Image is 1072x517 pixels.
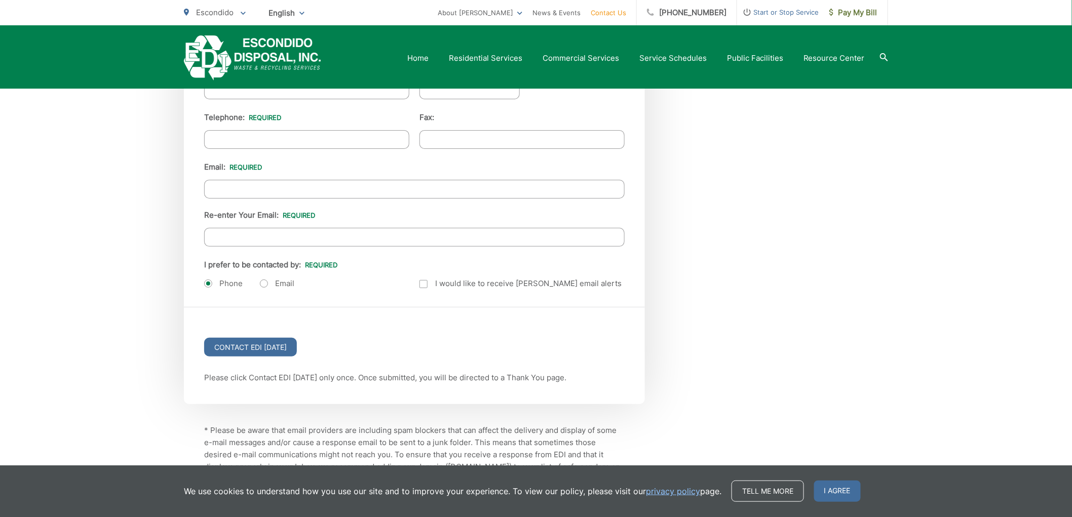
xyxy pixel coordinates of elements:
label: Email: [204,163,262,172]
span: I agree [814,481,861,502]
a: About [PERSON_NAME] [438,7,522,19]
p: Please click Contact EDI [DATE] only once. Once submitted, you will be directed to a Thank You page. [204,372,625,384]
label: Phone [204,279,243,289]
p: We use cookies to understand how you use our site and to improve your experience. To view our pol... [184,485,721,497]
label: Fax: [419,113,434,122]
a: Residential Services [449,52,522,64]
a: Tell me more [732,481,804,502]
p: * Please be aware that email providers are including spam blockers that can affect the delivery a... [204,424,625,485]
a: News & Events [532,7,581,19]
a: EDCD logo. Return to the homepage. [184,35,321,81]
a: privacy policy [646,485,700,497]
a: Contact Us [591,7,626,19]
label: Re-enter Your Email: [204,211,315,220]
label: Email [260,279,294,289]
label: I prefer to be contacted by: [204,260,337,269]
span: Pay My Bill [829,7,877,19]
span: English [261,4,312,22]
span: Escondido [196,8,234,17]
a: Public Facilities [727,52,783,64]
a: Commercial Services [543,52,619,64]
label: I would like to receive [PERSON_NAME] email alerts [419,277,622,290]
a: Home [407,52,429,64]
input: Contact EDI [DATE] [204,338,297,356]
label: Telephone: [204,113,281,122]
a: Service Schedules [639,52,707,64]
a: Resource Center [803,52,865,64]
